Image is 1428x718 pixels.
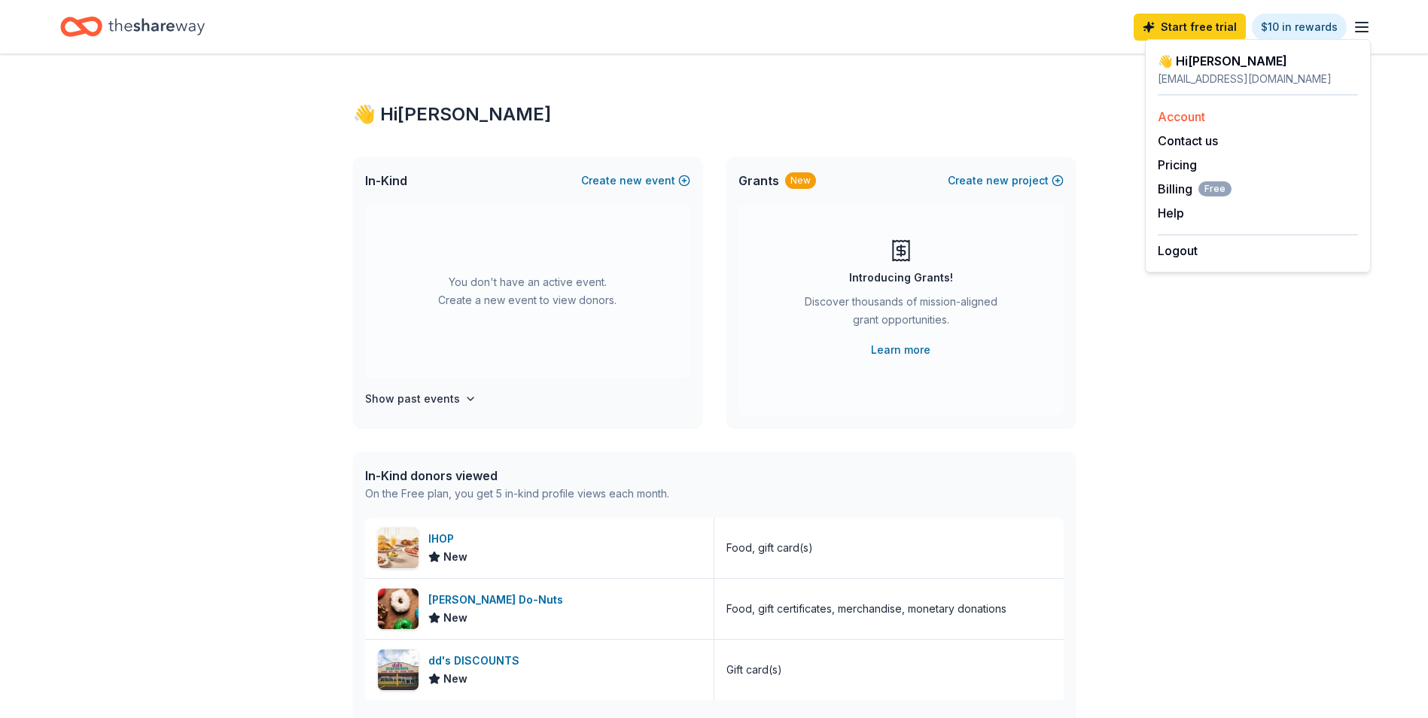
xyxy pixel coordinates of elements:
[365,390,477,408] button: Show past events
[849,269,953,287] div: Introducing Grants!
[581,172,690,190] button: Createnewevent
[378,650,419,690] img: Image for dd's DISCOUNTS
[799,293,1003,335] div: Discover thousands of mission-aligned grant opportunities.
[726,600,1006,618] div: Food, gift certificates, merchandise, monetary donations
[1158,157,1197,172] a: Pricing
[365,467,669,485] div: In-Kind donors viewed
[1158,180,1232,198] span: Billing
[353,102,1076,126] div: 👋 Hi [PERSON_NAME]
[785,172,816,189] div: New
[60,9,205,44] a: Home
[1158,242,1198,260] button: Logout
[443,548,467,566] span: New
[378,589,419,629] img: Image for Shipley Do-Nuts
[1158,70,1358,88] div: [EMAIL_ADDRESS][DOMAIN_NAME]
[365,172,407,190] span: In-Kind
[378,528,419,568] img: Image for IHOP
[1198,181,1232,196] span: Free
[620,172,642,190] span: new
[443,670,467,688] span: New
[365,390,460,408] h4: Show past events
[443,609,467,627] span: New
[1158,132,1218,150] button: Contact us
[726,539,813,557] div: Food, gift card(s)
[1252,14,1347,41] a: $10 in rewards
[1158,204,1184,222] button: Help
[986,172,1009,190] span: new
[1158,180,1232,198] button: BillingFree
[428,591,569,609] div: [PERSON_NAME] Do-Nuts
[428,530,467,548] div: IHOP
[365,205,690,378] div: You don't have an active event. Create a new event to view donors.
[1158,109,1205,124] a: Account
[1134,14,1246,41] a: Start free trial
[365,485,669,503] div: On the Free plan, you get 5 in-kind profile views each month.
[1158,52,1358,70] div: 👋 Hi [PERSON_NAME]
[428,652,525,670] div: dd's DISCOUNTS
[726,661,782,679] div: Gift card(s)
[948,172,1064,190] button: Createnewproject
[871,341,930,359] a: Learn more
[738,172,779,190] span: Grants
